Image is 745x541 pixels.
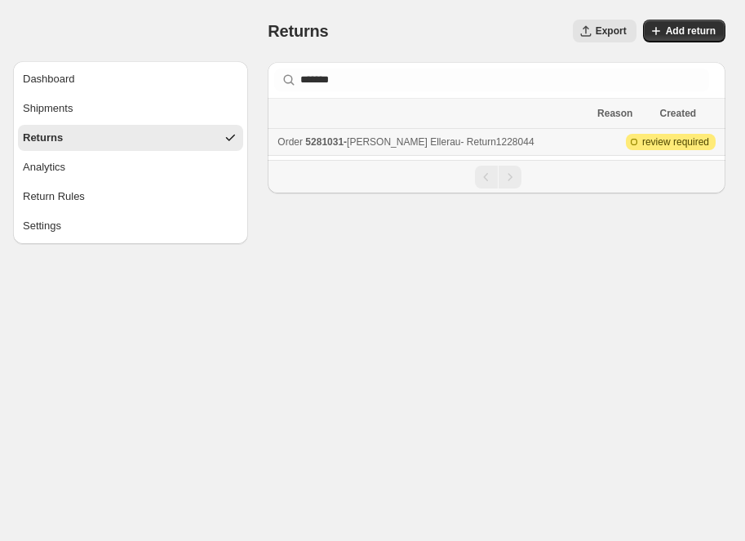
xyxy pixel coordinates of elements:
button: Export [573,20,636,42]
span: Add return [666,24,716,38]
span: - Return 1228044 [460,136,534,148]
div: Settings [23,218,61,234]
span: Created [659,108,696,119]
span: [PERSON_NAME] Ellerau [347,136,460,148]
button: Analytics [18,154,243,180]
div: Dashboard [23,71,75,87]
span: Reason [597,108,632,119]
nav: Pagination [268,160,725,193]
button: Returns [18,125,243,151]
button: Shipments [18,95,243,122]
span: 5281031 [305,136,344,148]
button: Add return [643,20,725,42]
span: Order [277,136,303,148]
button: Return Rules [18,184,243,210]
button: Dashboard [18,66,243,92]
span: review required [642,135,709,149]
div: - [277,134,588,150]
button: Settings [18,213,243,239]
span: Returns [268,22,328,40]
div: Returns [23,130,63,146]
div: Analytics [23,159,65,175]
div: Shipments [23,100,73,117]
div: Return Rules [23,188,85,205]
span: Export [596,24,627,38]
